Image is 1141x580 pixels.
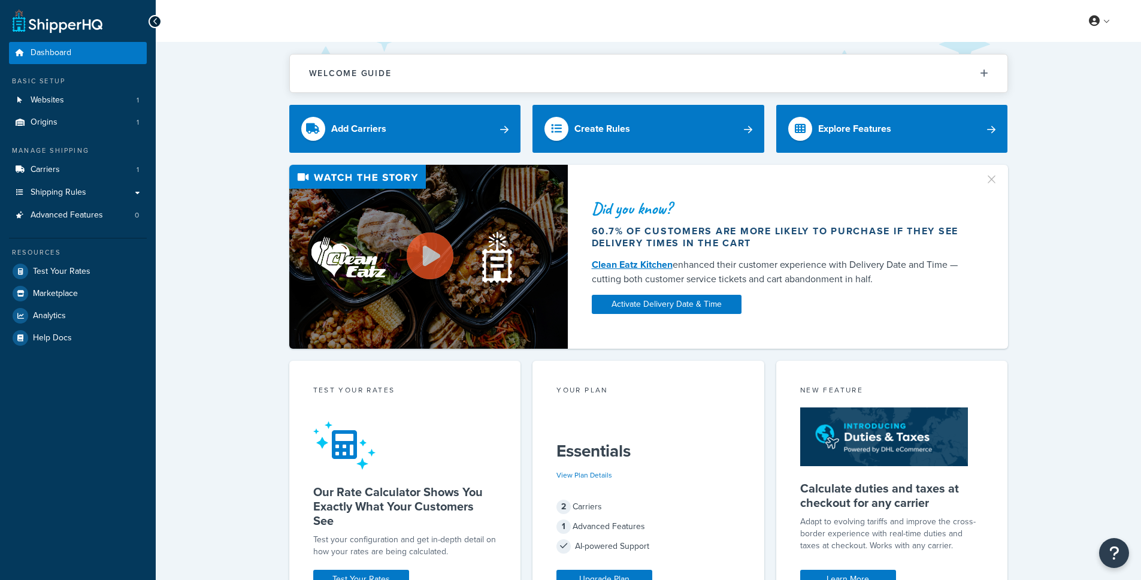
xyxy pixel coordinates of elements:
[135,210,139,220] span: 0
[9,89,147,111] a: Websites1
[31,95,64,105] span: Websites
[556,500,571,514] span: 2
[556,499,740,515] div: Carriers
[556,470,612,481] a: View Plan Details
[776,105,1008,153] a: Explore Features
[1099,538,1129,568] button: Open Resource Center
[33,289,78,299] span: Marketplace
[31,210,103,220] span: Advanced Features
[9,146,147,156] div: Manage Shipping
[556,538,740,555] div: AI-powered Support
[290,55,1007,92] button: Welcome Guide
[532,105,764,153] a: Create Rules
[9,42,147,64] a: Dashboard
[9,159,147,181] a: Carriers1
[592,225,970,249] div: 60.7% of customers are more likely to purchase if they see delivery times in the cart
[313,485,497,528] h5: Our Rate Calculator Shows You Exactly What Your Customers See
[9,204,147,226] a: Advanced Features0
[9,261,147,282] a: Test Your Rates
[556,442,740,461] h5: Essentials
[137,117,139,128] span: 1
[9,305,147,327] a: Analytics
[556,518,740,535] div: Advanced Features
[289,105,521,153] a: Add Carriers
[331,120,386,137] div: Add Carriers
[33,267,90,277] span: Test Your Rates
[556,519,571,534] span: 1
[289,165,568,349] img: Video thumbnail
[137,95,139,105] span: 1
[574,120,630,137] div: Create Rules
[313,385,497,398] div: Test your rates
[818,120,891,137] div: Explore Features
[9,283,147,304] a: Marketplace
[9,111,147,134] a: Origins1
[9,204,147,226] li: Advanced Features
[556,385,740,398] div: Your Plan
[309,69,392,78] h2: Welcome Guide
[313,534,497,558] div: Test your configuration and get in-depth detail on how your rates are being calculated.
[9,76,147,86] div: Basic Setup
[31,48,71,58] span: Dashboard
[9,111,147,134] li: Origins
[31,117,57,128] span: Origins
[800,481,984,510] h5: Calculate duties and taxes at checkout for any carrier
[800,516,984,552] p: Adapt to evolving tariffs and improve the cross-border experience with real-time duties and taxes...
[9,327,147,349] a: Help Docs
[9,89,147,111] li: Websites
[9,159,147,181] li: Carriers
[592,258,970,286] div: enhanced their customer experience with Delivery Date and Time — cutting both customer service ti...
[33,311,66,321] span: Analytics
[31,165,60,175] span: Carriers
[137,165,139,175] span: 1
[592,258,673,271] a: Clean Eatz Kitchen
[592,295,742,314] a: Activate Delivery Date & Time
[800,385,984,398] div: New Feature
[9,247,147,258] div: Resources
[33,333,72,343] span: Help Docs
[9,182,147,204] a: Shipping Rules
[31,188,86,198] span: Shipping Rules
[592,200,970,217] div: Did you know?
